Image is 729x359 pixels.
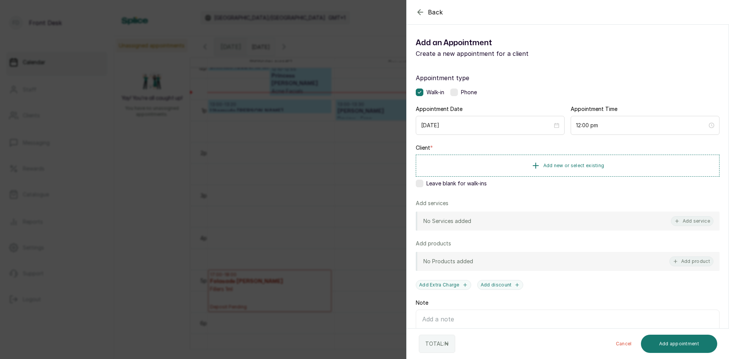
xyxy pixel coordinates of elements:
button: Add service [671,216,713,226]
button: Add product [669,256,713,266]
input: Select time [576,121,707,130]
label: Note [416,299,428,307]
p: Add products [416,240,451,247]
label: Appointment type [416,73,720,82]
span: Back [428,8,443,17]
label: Appointment Time [571,105,617,113]
button: Add Extra Charge [416,280,471,290]
span: Walk-in [426,89,444,96]
button: Add appointment [641,335,718,353]
p: No Products added [423,258,473,265]
h1: Add an Appointment [416,37,568,49]
span: Add new or select existing [543,163,604,169]
p: Add services [416,199,448,207]
button: Add new or select existing [416,155,720,177]
button: Cancel [610,335,638,353]
p: Create a new appointment for a client [416,49,568,58]
label: Appointment Date [416,105,462,113]
label: Client [416,144,433,152]
button: Add discount [477,280,524,290]
button: Back [416,8,443,17]
span: Leave blank for walk-ins [426,180,487,187]
p: TOTAL: ₦ [425,340,449,348]
p: No Services added [423,217,471,225]
span: Phone [461,89,477,96]
input: Select date [421,121,552,130]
